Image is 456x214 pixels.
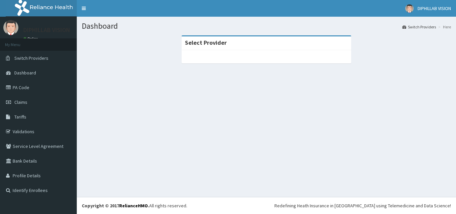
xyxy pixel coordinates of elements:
img: User Image [3,20,18,35]
span: Tariffs [14,114,26,120]
h1: Dashboard [82,22,451,30]
footer: All rights reserved. [77,197,456,214]
span: Dashboard [14,70,36,76]
a: RelianceHMO [119,203,148,209]
li: Here [437,24,451,30]
strong: Copyright © 2017 . [82,203,149,209]
strong: Select Provider [185,39,227,46]
a: Switch Providers [402,24,436,30]
span: DIPHILLAB VISION [418,5,451,11]
div: Redefining Heath Insurance in [GEOGRAPHIC_DATA] using Telemedicine and Data Science! [274,202,451,209]
img: User Image [405,4,414,13]
a: Online [23,36,39,41]
p: DIPHILLAB VISION [23,27,70,33]
span: Switch Providers [14,55,48,61]
span: Claims [14,99,27,105]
